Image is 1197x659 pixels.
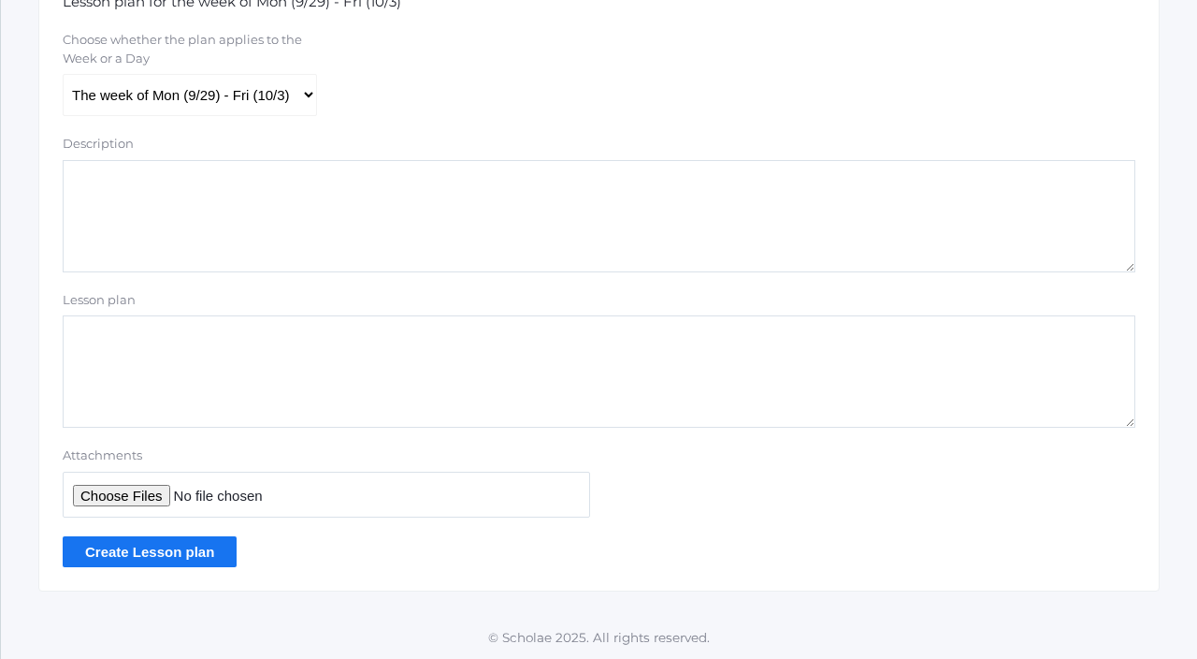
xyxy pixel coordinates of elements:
[63,536,237,567] input: Create Lesson plan
[63,31,315,67] label: Choose whether the plan applies to the Week or a Day
[63,135,134,154] label: Description
[63,291,136,310] label: Lesson plan
[63,447,590,465] label: Attachments
[1,628,1197,647] p: © Scholae 2025. All rights reserved.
